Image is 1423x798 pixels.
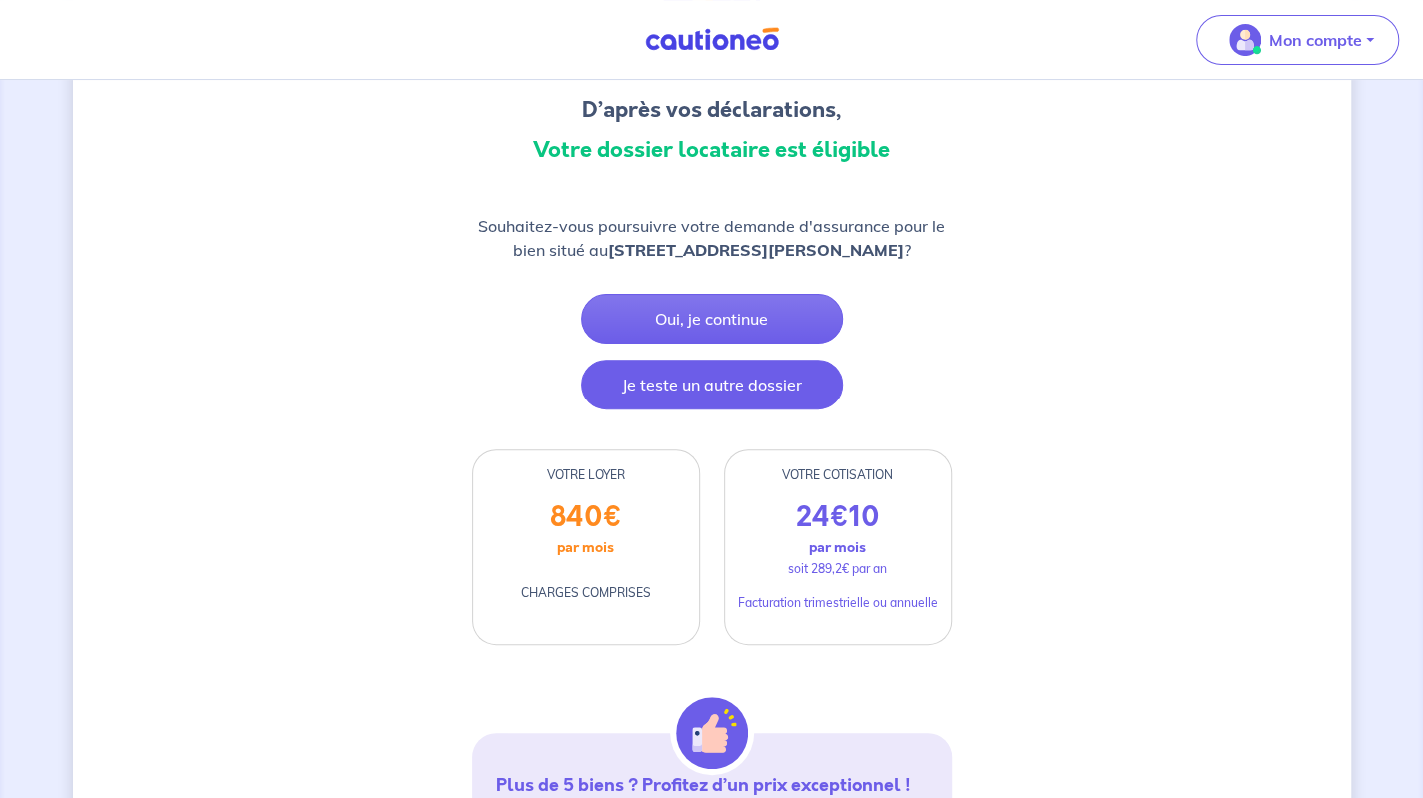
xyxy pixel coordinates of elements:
strong: [STREET_ADDRESS][PERSON_NAME] [608,240,904,260]
p: soit 289,2€ par an [788,560,887,578]
img: illu_alert_hand.svg [676,697,748,769]
p: 840 € [550,500,622,534]
strong: Plus de 5 biens ? Profitez d’un prix exceptionnel ! [496,772,911,798]
p: Facturation trimestrielle ou annuelle [738,594,938,612]
span: 10 [849,497,880,537]
button: Oui, je continue [581,294,843,344]
p: par mois [809,534,866,560]
p: CHARGES COMPRISES [521,584,651,602]
button: illu_account_valid_menu.svgMon compte [1196,15,1399,65]
img: illu_account_valid_menu.svg [1229,24,1261,56]
button: Je teste un autre dossier [581,360,843,409]
h3: Votre dossier locataire est éligible [472,134,952,166]
p: 24 [796,500,880,534]
h3: D’après vos déclarations, [472,94,952,126]
p: Souhaitez-vous poursuivre votre demande d'assurance pour le bien situé au ? [472,214,952,262]
span: € [830,497,849,537]
img: Cautioneo [637,27,787,52]
div: VOTRE COTISATION [725,466,951,484]
p: Mon compte [1269,28,1362,52]
div: VOTRE LOYER [473,466,699,484]
p: par mois [557,534,614,560]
